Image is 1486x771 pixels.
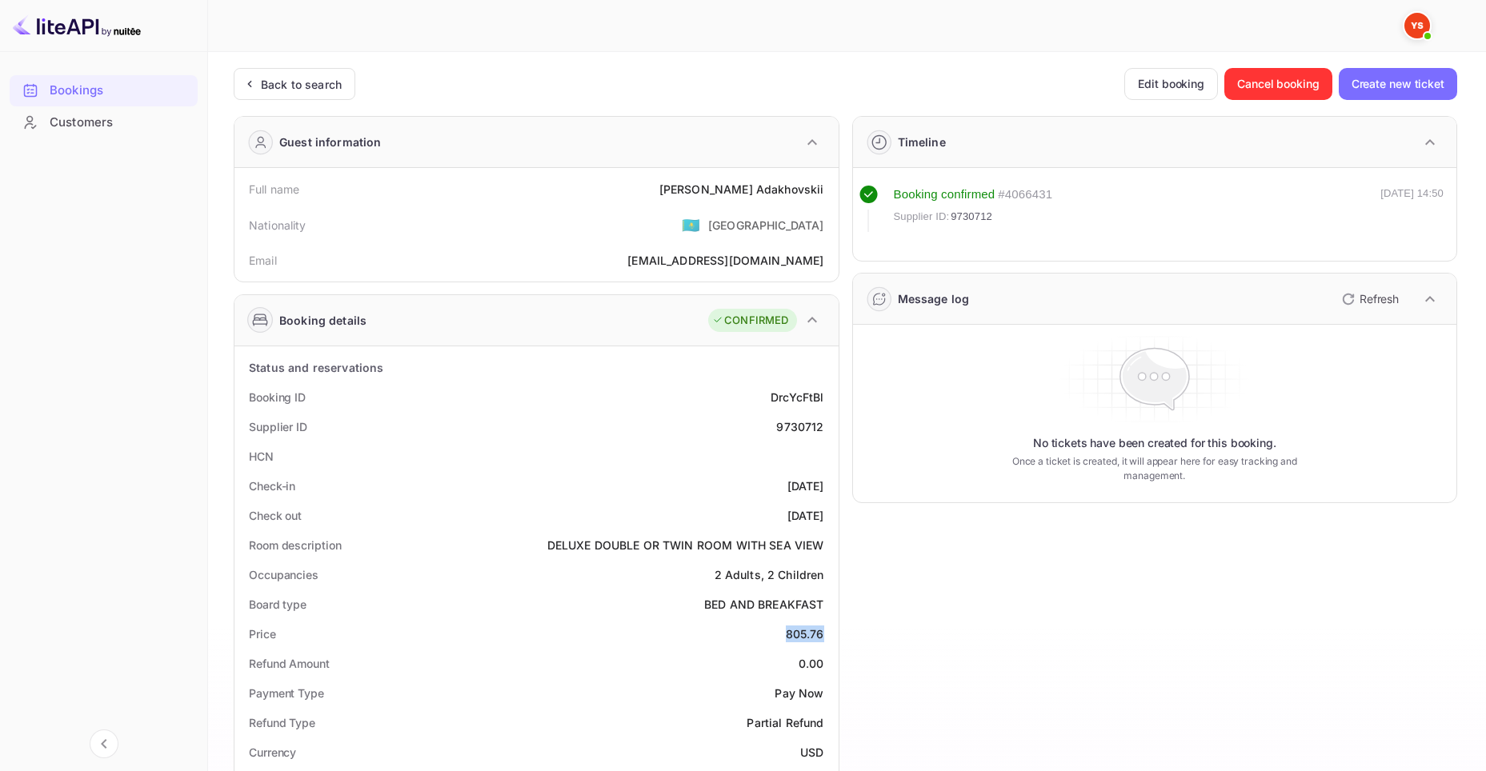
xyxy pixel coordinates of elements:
div: Message log [898,290,970,307]
span: Supplier ID: [894,209,950,225]
div: Booking ID [249,389,306,405]
div: Bookings [50,82,190,100]
div: Partial Refund [747,714,823,731]
div: CONFIRMED [712,313,788,329]
p: No tickets have been created for this booking. [1033,435,1276,451]
div: 2 Adults, 2 Children [715,566,824,583]
button: Cancel booking [1224,68,1332,100]
div: BED AND BREAKFAST [704,596,824,613]
div: [DATE] 14:50 [1380,186,1444,232]
div: Supplier ID [249,418,307,435]
div: Full name [249,181,299,198]
div: USD [800,744,823,761]
div: 9730712 [776,418,823,435]
div: Customers [50,114,190,132]
img: LiteAPI logo [13,13,141,38]
div: [DATE] [787,507,824,524]
div: [GEOGRAPHIC_DATA] [708,217,824,234]
div: Pay Now [775,685,823,701]
div: Payment Type [249,685,324,701]
span: 9730712 [951,209,992,225]
button: Refresh [1332,286,1405,312]
div: Room description [249,537,341,553]
img: Yandex Support [1404,13,1430,38]
button: Create new ticket [1339,68,1457,100]
div: Occupancies [249,566,318,583]
div: [DATE] [787,477,824,494]
p: Refresh [1360,290,1399,307]
div: [EMAIL_ADDRESS][DOMAIN_NAME] [627,252,823,269]
div: Booking details [279,312,366,329]
div: Customers [10,107,198,138]
div: Check out [249,507,302,524]
div: Status and reservations [249,359,383,376]
div: Back to search [261,76,342,93]
div: HCN [249,448,274,465]
button: Collapse navigation [90,729,118,758]
div: Refund Type [249,714,315,731]
div: Nationality [249,217,306,234]
div: # 4066431 [998,186,1052,204]
button: Edit booking [1124,68,1218,100]
div: Board type [249,596,306,613]
div: Price [249,625,276,642]
div: Bookings [10,75,198,106]
div: Booking confirmed [894,186,995,204]
div: Email [249,252,277,269]
p: Once a ticket is created, it will appear here for easy tracking and management. [992,454,1317,483]
div: 0.00 [799,655,824,672]
a: Bookings [10,75,198,105]
div: DrcYcFtBl [771,389,823,405]
div: Guest information [279,134,382,150]
div: Currency [249,744,296,761]
div: 805.76 [786,625,824,642]
div: Check-in [249,477,295,494]
div: Timeline [898,134,946,150]
a: Customers [10,107,198,137]
span: United States [682,210,700,239]
div: DELUXE DOUBLE OR TWIN ROOM WITH SEA VIEW [547,537,824,553]
div: Refund Amount [249,655,330,672]
div: [PERSON_NAME] Adakhovskii [659,181,824,198]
